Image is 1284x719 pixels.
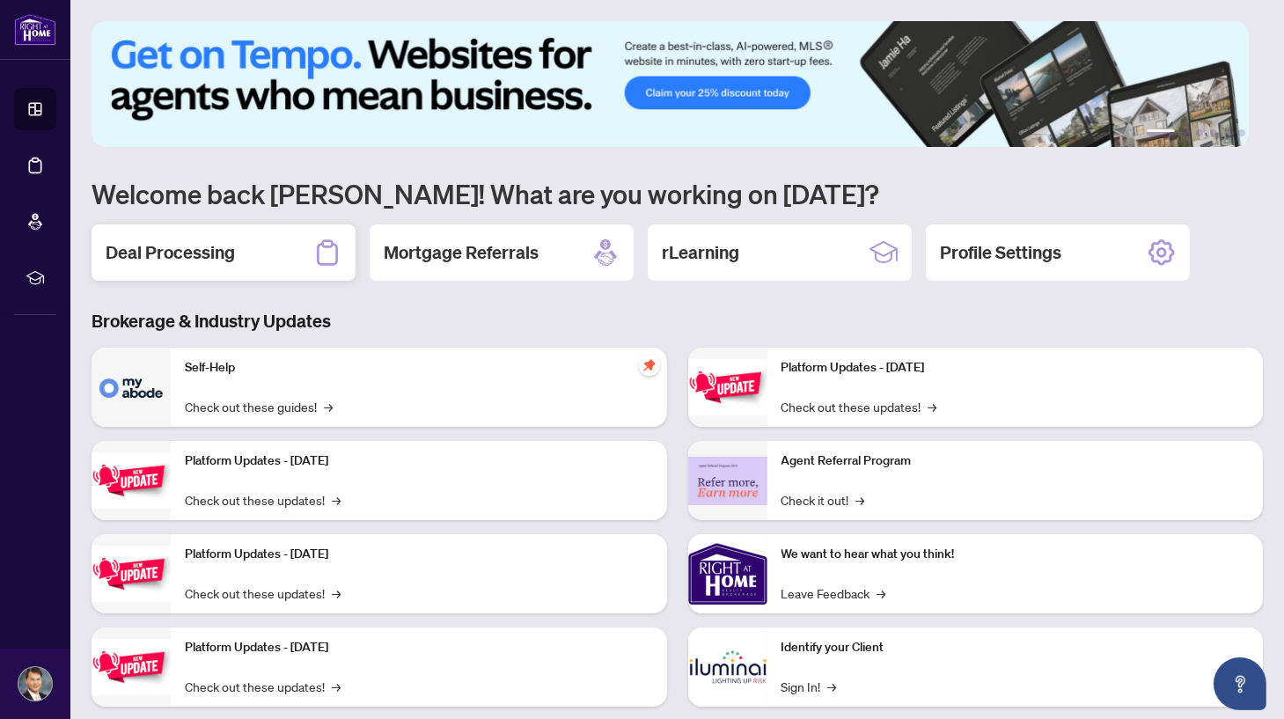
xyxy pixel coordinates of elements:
img: logo [14,13,56,46]
button: 5 [1224,129,1231,136]
span: → [828,677,837,696]
button: 3 [1196,129,1203,136]
button: 1 [1147,129,1175,136]
button: 2 [1182,129,1189,136]
img: We want to hear what you think! [688,534,767,613]
img: Platform Updates - June 23, 2025 [688,359,767,415]
p: Platform Updates - [DATE] [185,545,653,564]
span: → [324,397,333,416]
a: Sign In!→ [781,677,837,696]
h2: rLearning [662,240,739,265]
a: Leave Feedback→ [781,583,886,603]
span: → [332,583,341,603]
p: Platform Updates - [DATE] [185,638,653,657]
p: Self-Help [185,358,653,378]
p: Identify your Client [781,638,1250,657]
img: Self-Help [92,348,171,427]
img: Platform Updates - July 8, 2025 [92,639,171,694]
img: Agent Referral Program [688,457,767,505]
button: 6 [1238,129,1245,136]
img: Platform Updates - July 21, 2025 [92,546,171,601]
a: Check out these updates!→ [781,397,937,416]
a: Check out these updates!→ [185,490,341,510]
span: → [877,583,886,603]
img: Slide 0 [92,21,1249,147]
p: Platform Updates - [DATE] [781,358,1250,378]
a: Check out these updates!→ [185,677,341,696]
h1: Welcome back [PERSON_NAME]! What are you working on [DATE]? [92,177,1263,210]
h2: Deal Processing [106,240,235,265]
button: Open asap [1214,657,1266,710]
a: Check it out!→ [781,490,865,510]
p: We want to hear what you think! [781,545,1250,564]
span: → [928,397,937,416]
span: → [332,490,341,510]
img: Identify your Client [688,627,767,707]
span: → [332,677,341,696]
button: 4 [1210,129,1217,136]
h3: Brokerage & Industry Updates [92,309,1263,334]
p: Platform Updates - [DATE] [185,451,653,471]
span: pushpin [639,355,660,376]
img: Platform Updates - September 16, 2025 [92,452,171,508]
img: Profile Icon [18,667,52,701]
h2: Profile Settings [940,240,1061,265]
span: → [856,490,865,510]
p: Agent Referral Program [781,451,1250,471]
a: Check out these updates!→ [185,583,341,603]
h2: Mortgage Referrals [384,240,539,265]
a: Check out these guides!→ [185,397,333,416]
